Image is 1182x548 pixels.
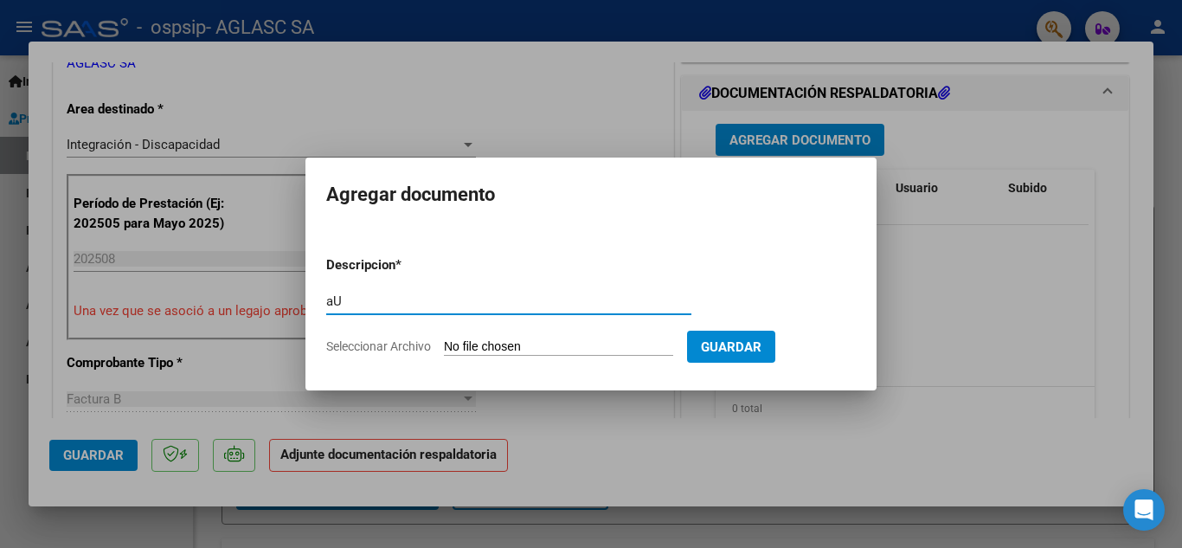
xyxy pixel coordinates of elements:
h2: Agregar documento [326,178,856,211]
span: Guardar [701,339,761,355]
p: Descripcion [326,255,485,275]
button: Guardar [687,331,775,363]
span: Seleccionar Archivo [326,339,431,353]
div: Open Intercom Messenger [1123,489,1165,531]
